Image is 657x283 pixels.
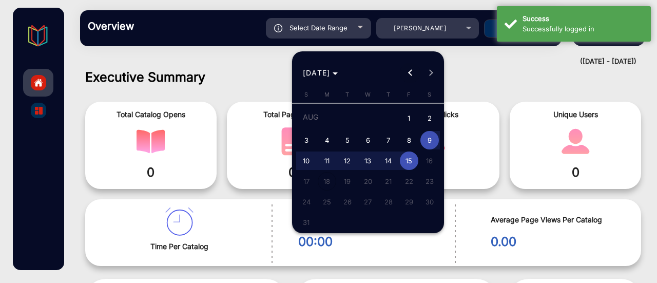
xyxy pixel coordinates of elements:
[359,193,377,211] span: 27
[345,91,349,98] span: T
[420,193,439,211] span: 30
[420,131,439,149] span: 9
[400,193,418,211] span: 29
[296,192,317,212] button: August 24, 2025
[419,171,440,192] button: August 23, 2025
[338,131,357,149] span: 5
[399,107,419,130] button: August 1, 2025
[379,152,398,170] span: 14
[296,107,399,130] td: AUG
[359,131,377,149] span: 6
[359,172,377,191] span: 20
[378,171,399,192] button: August 21, 2025
[365,91,371,98] span: W
[338,152,357,170] span: 12
[358,192,378,212] button: August 27, 2025
[358,150,378,171] button: August 13, 2025
[523,14,643,24] div: Success
[420,172,439,191] span: 23
[419,192,440,212] button: August 30, 2025
[359,152,377,170] span: 13
[317,150,337,171] button: August 11, 2025
[358,130,378,150] button: August 6, 2025
[337,171,358,192] button: August 19, 2025
[420,152,439,170] span: 16
[400,152,418,170] span: 15
[296,130,317,150] button: August 3, 2025
[297,152,316,170] span: 10
[419,150,440,171] button: August 16, 2025
[324,91,330,98] span: M
[317,130,337,150] button: August 4, 2025
[337,130,358,150] button: August 5, 2025
[338,193,357,211] span: 26
[318,152,336,170] span: 11
[419,107,440,130] button: August 2, 2025
[303,68,331,77] span: [DATE]
[297,131,316,149] span: 3
[379,172,398,191] span: 21
[400,131,418,149] span: 8
[407,91,411,98] span: F
[317,171,337,192] button: August 18, 2025
[399,192,419,212] button: August 29, 2025
[400,108,418,129] span: 1
[399,150,419,171] button: August 15, 2025
[379,193,398,211] span: 28
[296,150,317,171] button: August 10, 2025
[420,108,439,129] span: 2
[400,63,420,83] button: Previous month
[296,212,317,233] button: August 31, 2025
[400,172,418,191] span: 22
[317,192,337,212] button: August 25, 2025
[358,171,378,192] button: August 20, 2025
[318,131,336,149] span: 4
[304,91,308,98] span: S
[523,24,643,34] div: Successfully logged in
[318,172,336,191] span: 18
[338,172,357,191] span: 19
[428,91,431,98] span: S
[379,131,398,149] span: 7
[419,130,440,150] button: August 9, 2025
[297,172,316,191] span: 17
[378,130,399,150] button: August 7, 2025
[337,192,358,212] button: August 26, 2025
[318,193,336,211] span: 25
[387,91,390,98] span: T
[399,171,419,192] button: August 22, 2025
[296,171,317,192] button: August 17, 2025
[299,64,342,82] button: Choose month and year
[378,150,399,171] button: August 14, 2025
[297,213,316,232] span: 31
[297,193,316,211] span: 24
[337,150,358,171] button: August 12, 2025
[399,130,419,150] button: August 8, 2025
[378,192,399,212] button: August 28, 2025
